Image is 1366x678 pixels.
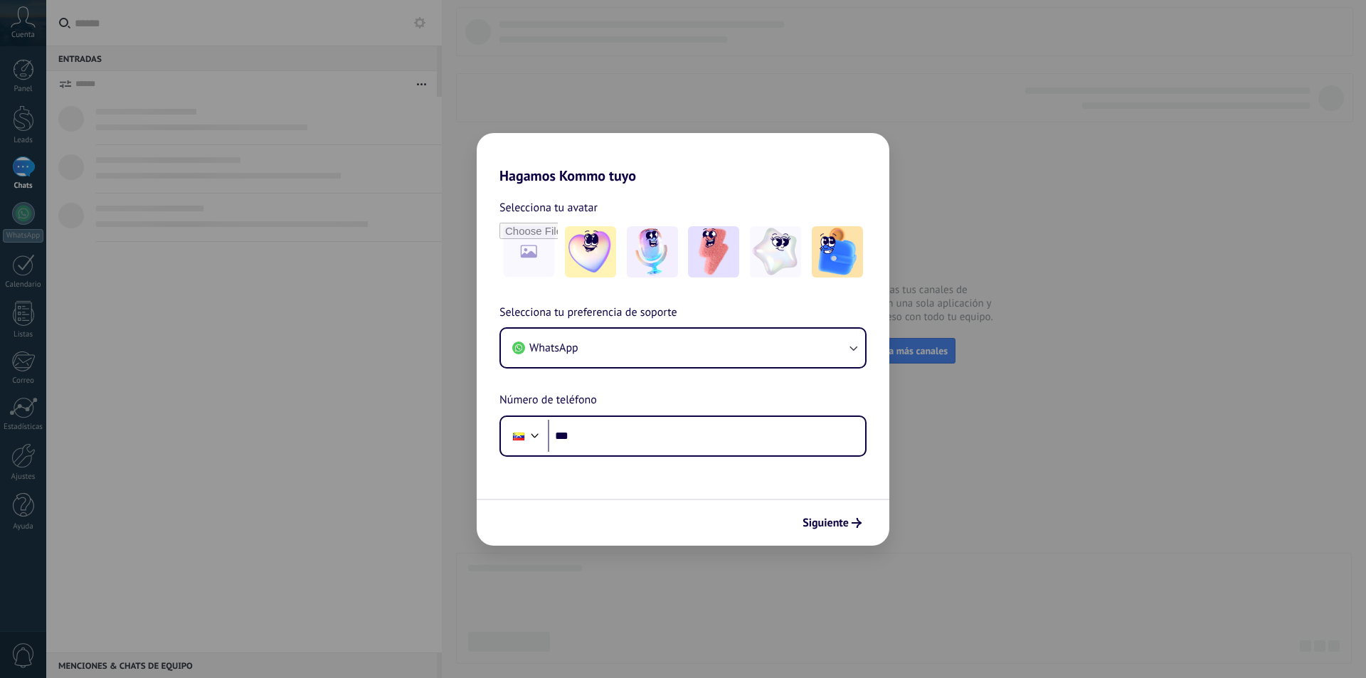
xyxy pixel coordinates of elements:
img: -4.jpeg [750,226,801,277]
img: -3.jpeg [688,226,739,277]
img: -5.jpeg [812,226,863,277]
img: -2.jpeg [627,226,678,277]
h2: Hagamos Kommo tuyo [477,133,889,184]
span: Siguiente [803,518,849,528]
div: Venezuela: + 58 [505,421,532,451]
span: Selecciona tu preferencia de soporte [499,304,677,322]
button: Siguiente [796,511,868,535]
span: Número de teléfono [499,391,597,410]
button: WhatsApp [501,329,865,367]
img: -1.jpeg [565,226,616,277]
span: WhatsApp [529,341,578,355]
span: Selecciona tu avatar [499,198,598,217]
